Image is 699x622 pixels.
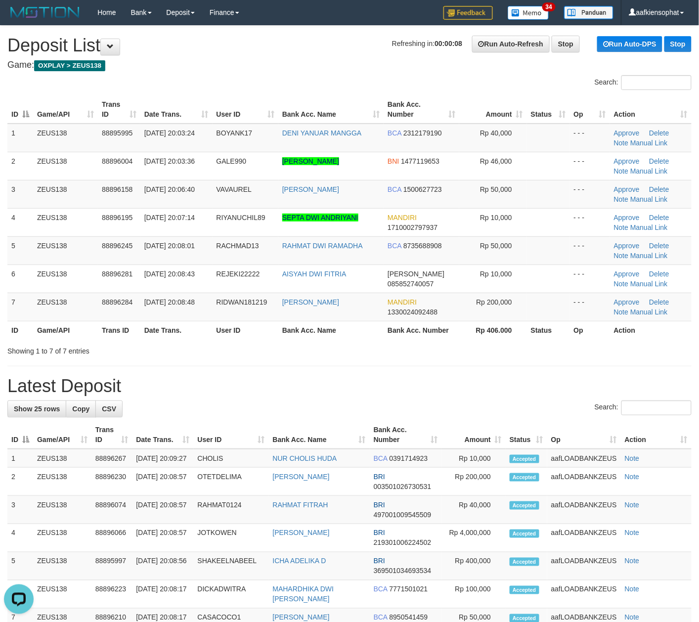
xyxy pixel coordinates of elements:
th: ID [7,321,33,339]
span: 88896158 [102,185,132,193]
th: Bank Acc. Number [384,321,459,339]
th: Bank Acc. Number: activate to sort column ascending [384,95,459,124]
a: Delete [649,270,669,278]
a: RAHMAT FITRAH [273,501,328,509]
th: Date Trans.: activate to sort column ascending [140,95,213,124]
input: Search: [621,75,692,90]
a: Approve [614,242,640,250]
span: Copy 1710002797937 to clipboard [388,223,437,231]
td: ZEUS138 [33,208,98,236]
span: [DATE] 20:08:43 [144,270,195,278]
th: Game/API [33,321,98,339]
td: 88896066 [91,524,132,552]
th: ID: activate to sort column descending [7,421,33,449]
span: Copy 003501026730531 to clipboard [374,483,432,490]
td: aafLOADBANKZEUS [547,449,621,468]
a: RAHMAT DWI RAMADHA [282,242,363,250]
td: ZEUS138 [33,468,91,496]
h1: Latest Deposit [7,376,692,396]
td: 2 [7,152,33,180]
span: BCA [374,614,388,622]
span: 88896245 [102,242,132,250]
a: Note [625,501,640,509]
span: [DATE] 20:03:24 [144,129,195,137]
a: Stop [552,36,580,52]
a: Manual Link [630,167,668,175]
a: Note [614,252,629,260]
span: BCA [388,129,401,137]
td: 4 [7,524,33,552]
td: 88895997 [91,552,132,580]
span: REJEKI22222 [217,270,260,278]
td: ZEUS138 [33,449,91,468]
td: ZEUS138 [33,524,91,552]
span: [DATE] 20:08:48 [144,298,195,306]
a: ICHA ADELIKA D [273,557,326,565]
span: CSV [102,405,116,413]
td: ZEUS138 [33,124,98,152]
th: Status: activate to sort column ascending [527,95,570,124]
label: Search: [595,75,692,90]
td: [DATE] 20:08:17 [132,580,193,609]
td: [DATE] 20:08:57 [132,468,193,496]
th: Trans ID [98,321,140,339]
a: [PERSON_NAME] [273,614,330,622]
th: Rp 406.000 [459,321,526,339]
span: Accepted [510,558,539,566]
td: [DATE] 20:08:56 [132,552,193,580]
td: 3 [7,496,33,524]
input: Search: [621,400,692,415]
td: - - - [570,236,610,265]
th: Bank Acc. Name: activate to sort column ascending [278,95,384,124]
span: BNI [388,157,399,165]
a: Manual Link [630,139,668,147]
th: User ID [213,321,279,339]
a: [PERSON_NAME] [282,185,339,193]
td: ZEUS138 [33,236,98,265]
span: Rp 40,000 [480,129,512,137]
span: Rp 10,000 [480,214,512,222]
td: CHOLIS [194,449,269,468]
span: [PERSON_NAME] [388,270,444,278]
span: Rp 50,000 [480,185,512,193]
span: BOYANK17 [217,129,253,137]
td: 6 [7,265,33,293]
img: panduan.png [564,6,613,19]
span: Copy 0391714923 to clipboard [390,454,428,462]
img: Button%20Memo.svg [508,6,549,20]
a: Run Auto-Refresh [472,36,550,52]
td: ZEUS138 [33,580,91,609]
button: Open LiveChat chat widget [4,4,34,34]
span: 88896281 [102,270,132,278]
td: ZEUS138 [33,152,98,180]
a: Manual Link [630,280,668,288]
td: ZEUS138 [33,265,98,293]
a: Note [614,223,629,231]
a: Delete [649,242,669,250]
td: 88896223 [91,580,132,609]
th: Amount: activate to sort column ascending [459,95,526,124]
span: Copy 2312179190 to clipboard [403,129,442,137]
td: OTETDELIMA [194,468,269,496]
td: Rp 200,000 [441,468,506,496]
th: Status: activate to sort column ascending [506,421,547,449]
td: DICKADWITRA [194,580,269,609]
th: Game/API: activate to sort column ascending [33,421,91,449]
td: Rp 10,000 [441,449,506,468]
th: Action: activate to sort column ascending [621,421,692,449]
td: 3 [7,180,33,208]
a: Note [614,139,629,147]
a: Note [614,195,629,203]
td: ZEUS138 [33,552,91,580]
th: Status [527,321,570,339]
a: CSV [95,400,123,417]
a: DENI YANUAR MANGGA [282,129,362,137]
a: Note [625,529,640,537]
th: Amount: activate to sort column ascending [441,421,506,449]
td: 5 [7,552,33,580]
a: Manual Link [630,252,668,260]
span: Copy 085852740057 to clipboard [388,280,434,288]
span: RIDWAN181219 [217,298,267,306]
td: 2 [7,468,33,496]
td: Rp 400,000 [441,552,506,580]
